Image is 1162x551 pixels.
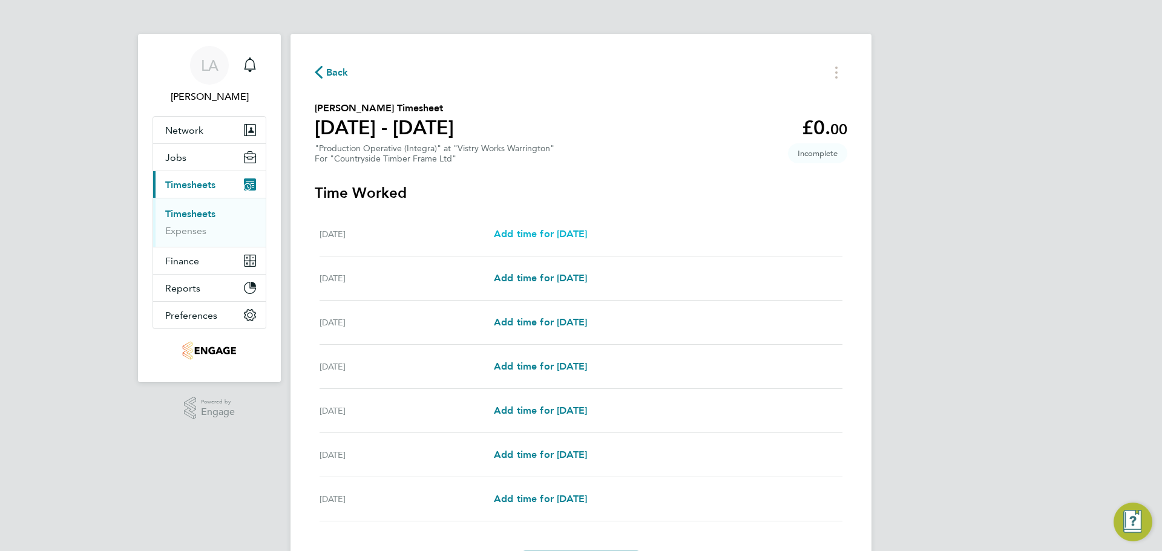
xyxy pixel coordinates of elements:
[153,275,266,301] button: Reports
[315,116,454,140] h1: [DATE] - [DATE]
[201,397,235,407] span: Powered by
[802,116,847,139] app-decimal: £0.
[184,397,235,420] a: Powered byEngage
[494,405,587,416] span: Add time for [DATE]
[320,448,494,462] div: [DATE]
[153,171,266,198] button: Timesheets
[826,63,847,82] button: Timesheets Menu
[320,492,494,506] div: [DATE]
[165,208,215,220] a: Timesheets
[494,316,587,328] span: Add time for [DATE]
[315,183,847,203] h3: Time Worked
[326,65,349,80] span: Back
[153,341,266,360] a: Go to home page
[165,179,215,191] span: Timesheets
[494,403,587,418] a: Add time for [DATE]
[494,227,587,241] a: Add time for [DATE]
[182,341,236,360] img: integrapeople-logo-retina.png
[494,493,587,504] span: Add time for [DATE]
[201,57,218,73] span: LA
[494,448,587,462] a: Add time for [DATE]
[165,152,186,163] span: Jobs
[153,117,266,143] button: Network
[494,359,587,374] a: Add time for [DATE]
[320,271,494,285] div: [DATE]
[165,225,206,236] a: Expenses
[153,46,266,104] a: LA[PERSON_NAME]
[320,227,494,241] div: [DATE]
[315,65,349,80] button: Back
[165,255,199,267] span: Finance
[494,272,587,284] span: Add time for [DATE]
[153,198,266,247] div: Timesheets
[153,247,266,274] button: Finance
[315,154,554,164] div: For "Countryside Timber Frame Ltd"
[494,360,587,372] span: Add time for [DATE]
[1114,503,1152,541] button: Engage Resource Center
[153,144,266,171] button: Jobs
[830,120,847,138] span: 00
[494,228,587,240] span: Add time for [DATE]
[165,125,203,136] span: Network
[788,143,847,163] span: This timesheet is Incomplete.
[494,449,587,460] span: Add time for [DATE]
[494,492,587,506] a: Add time for [DATE]
[138,34,281,382] nav: Main navigation
[153,302,266,328] button: Preferences
[165,310,217,321] span: Preferences
[153,90,266,104] span: Lucy Anderton
[494,271,587,285] a: Add time for [DATE]
[320,359,494,374] div: [DATE]
[320,403,494,418] div: [DATE]
[201,407,235,417] span: Engage
[315,101,454,116] h2: [PERSON_NAME] Timesheet
[494,315,587,330] a: Add time for [DATE]
[320,315,494,330] div: [DATE]
[315,143,554,164] div: "Production Operative (Integra)" at "Vistry Works Warrington"
[165,282,200,294] span: Reports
